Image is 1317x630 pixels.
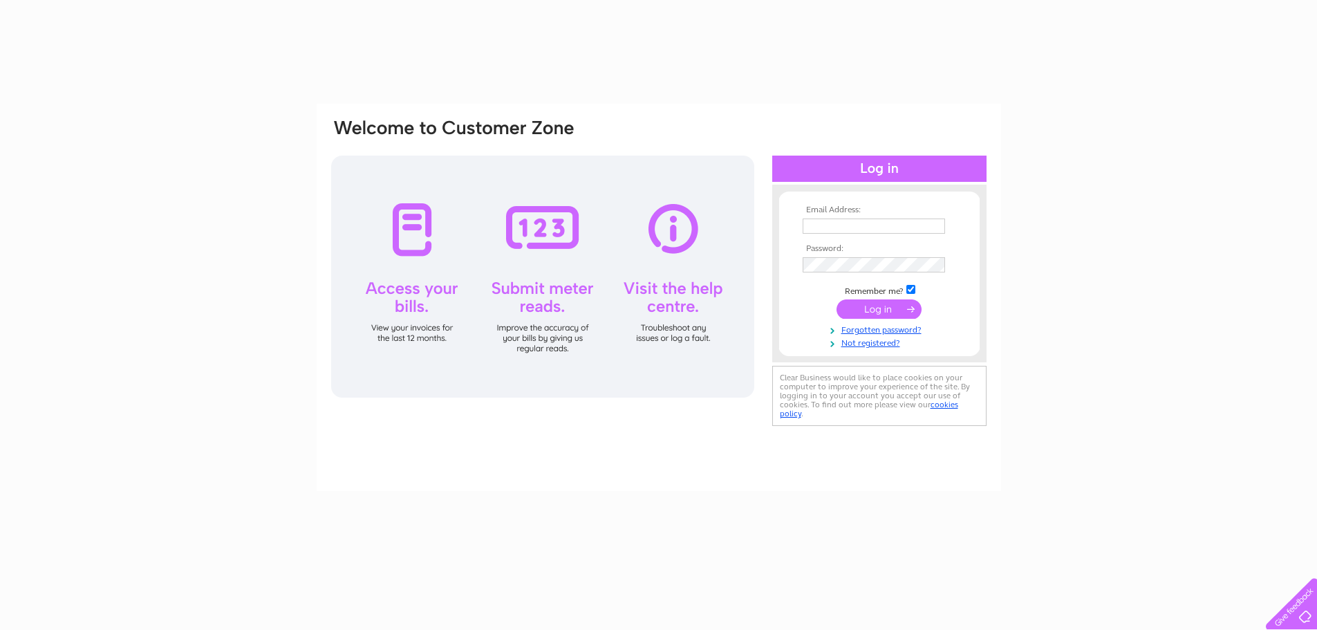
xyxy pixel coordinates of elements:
th: Email Address: [799,205,960,215]
div: Clear Business would like to place cookies on your computer to improve your experience of the sit... [772,366,987,426]
a: cookies policy [780,400,958,418]
th: Password: [799,244,960,254]
a: Not registered? [803,335,960,349]
a: Forgotten password? [803,322,960,335]
input: Submit [837,299,922,319]
td: Remember me? [799,283,960,297]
